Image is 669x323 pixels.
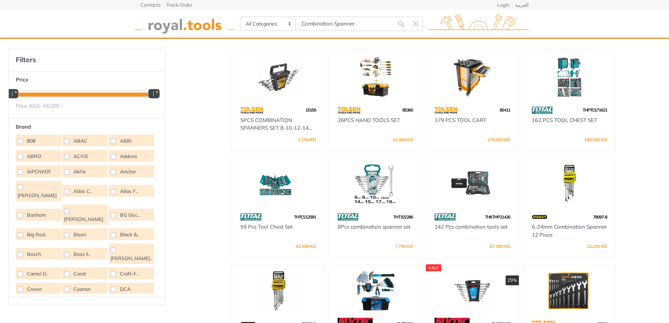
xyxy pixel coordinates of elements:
[73,270,86,277] span: Carat
[73,168,86,175] span: AkFix
[240,211,261,223] img: 86.webp
[27,153,41,160] span: ABRO
[435,104,457,116] img: 64.webp
[166,2,192,7] a: Track Order
[73,188,92,195] span: Atlas C..
[530,164,610,204] img: Royal Tools - 6-24mm Combination Spanner 12 Piece
[296,16,394,31] input: Site search
[27,270,48,277] span: Camel D..
[238,57,318,97] img: Royal Tools - 5PCS COMBINATION SPANNERS SET 8-10-12-14-17
[294,214,316,220] span: THTCS12591
[532,223,607,238] a: 6-24mm Combination Spanner 12 Piece
[530,271,610,311] img: Royal Tools - 14PCS COMBINATION SPANNER SET
[494,38,512,57] a: 0
[532,211,547,223] img: 15.webp
[506,275,519,285] div: 29%
[120,231,139,238] span: Black &..
[393,214,413,220] span: THT102286
[532,104,553,116] img: 86.webp
[435,223,507,230] a: 142 Pcs combination tools set
[402,107,413,113] span: 85360
[51,103,59,109] span: 500
[432,164,512,204] img: Royal Tools - 142 Pcs combination tools set
[240,223,293,230] a: 59 Pcs Tool Chest Set
[27,137,35,144] span: 808
[497,2,509,7] a: Login
[27,211,46,218] span: Banhom
[532,117,597,123] a: 162 PCS TOOL CHEST SET
[111,255,152,262] span: [PERSON_NAME]..
[432,271,512,311] img: Royal Tools - 8PCS Combination Spanner Set
[515,2,529,7] a: العربية
[240,117,312,131] a: 5PCS COMBINATION SPANNERS SET 8-10-12-14...
[238,164,318,204] img: Royal Tools - 59 Pcs Tool Chest Set
[336,271,415,311] img: Royal Tools - 26pcs Hand Tools Sets with Plastic Tool Box 17
[241,17,296,30] select: Category
[428,14,529,34] img: royal.tools Logo
[120,168,136,175] span: Anchor
[338,223,410,230] a: 8Pcs combination spanner set
[423,38,466,57] a: Contact Us
[37,103,40,109] span: 0
[64,216,103,223] span: [PERSON_NAME]
[120,188,138,195] span: Atlas F..
[530,57,610,97] img: Royal Tools - 162 PCS TOOL CHEST SET
[73,231,86,238] span: Bison
[16,56,158,64] h4: Filters
[238,271,318,311] img: Royal Tools - 1/4 - 1 inch Combination Spanner 13 Piece
[593,214,607,220] span: 78097-8
[432,57,512,97] img: Royal Tools - 179 PCS TOOL CART
[338,117,400,123] a: 26PCS HAND TOOLS SET
[27,251,41,258] span: Bosch
[435,117,486,123] a: 179 PCS TOOL CART
[485,214,510,220] span: THKTHP21426
[17,192,57,199] span: [PERSON_NAME]
[305,107,316,113] span: 15155
[336,57,415,97] img: Royal Tools - 26PCS HAND TOOLS SET
[27,231,47,238] span: Big Red..
[426,264,441,271] div: SALE
[298,138,316,143] div: 2.750 KD
[240,104,263,116] img: 64.webp
[392,38,423,57] a: Offers
[120,286,131,293] span: DCA
[393,138,413,143] div: 12.000 KD
[12,74,161,85] button: Price
[73,153,88,160] span: ACIVE
[587,244,607,250] div: 12.250 KD
[296,244,316,250] div: 43.500 KD
[336,164,415,204] img: Royal Tools - 8Pcs combination spanner set
[435,211,456,223] img: 86.webp
[338,104,360,116] img: 64.webp
[487,138,510,143] div: 175.000 KD
[490,244,510,250] div: 57.000 KD
[12,122,161,132] button: Brand
[120,211,140,218] span: BG Elec..
[73,286,91,293] span: Cyanon
[140,2,161,7] a: Contacts
[338,211,359,223] img: 86.webp
[583,107,607,113] span: THPTCS71621
[500,107,510,113] span: 85411
[27,168,51,175] span: AIPOWER
[27,286,42,293] span: Crown
[135,14,235,34] img: royal.tools Logo
[120,270,139,277] span: Craft-F..
[120,137,132,144] span: ABBi
[73,251,90,258] span: Boss li..
[73,137,87,144] span: ABAC
[340,38,392,57] a: Our Specialize
[395,244,413,250] div: 7.750 KD
[584,138,607,143] div: 195.000 KD
[236,38,265,57] a: Home
[120,153,137,160] span: Addons
[16,102,158,110] div: Price: KD. – KD.
[265,38,308,57] a: Categories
